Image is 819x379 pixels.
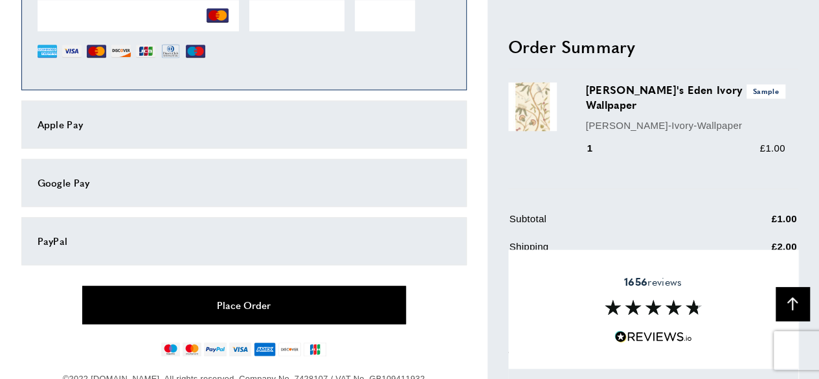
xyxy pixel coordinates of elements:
[510,211,706,236] td: Subtotal
[624,274,647,289] strong: 1656
[161,41,181,61] img: DN.png
[254,342,276,356] img: american-express
[708,211,797,236] td: £1.00
[759,143,785,154] span: £1.00
[38,175,451,190] div: Google Pay
[510,239,706,264] td: Shipping
[186,41,205,61] img: MI.png
[207,5,229,27] img: MC.png
[62,41,82,61] img: VI.png
[38,233,451,249] div: PayPal
[708,239,797,264] td: £2.00
[508,83,557,132] img: Adam's Eden Ivory Wallpaper
[38,41,57,61] img: AE.png
[508,35,798,58] h2: Order Summary
[111,41,131,61] img: DI.png
[746,85,785,98] span: Sample
[614,330,692,343] img: Reviews.io 5 stars
[586,141,611,156] div: 1
[586,118,785,133] p: [PERSON_NAME]-Ivory-Wallpaper
[87,41,106,61] img: MC.png
[38,117,451,132] div: Apple Pay
[229,342,251,356] img: visa
[82,286,406,324] button: Place Order
[586,83,785,113] h3: [PERSON_NAME]'s Eden Ivory Wallpaper
[204,342,227,356] img: paypal
[605,299,702,315] img: Reviews section
[278,342,301,356] img: discover
[304,342,326,356] img: jcb
[624,275,682,288] span: reviews
[161,342,180,356] img: maestro
[183,342,201,356] img: mastercard
[136,41,155,61] img: JCB.png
